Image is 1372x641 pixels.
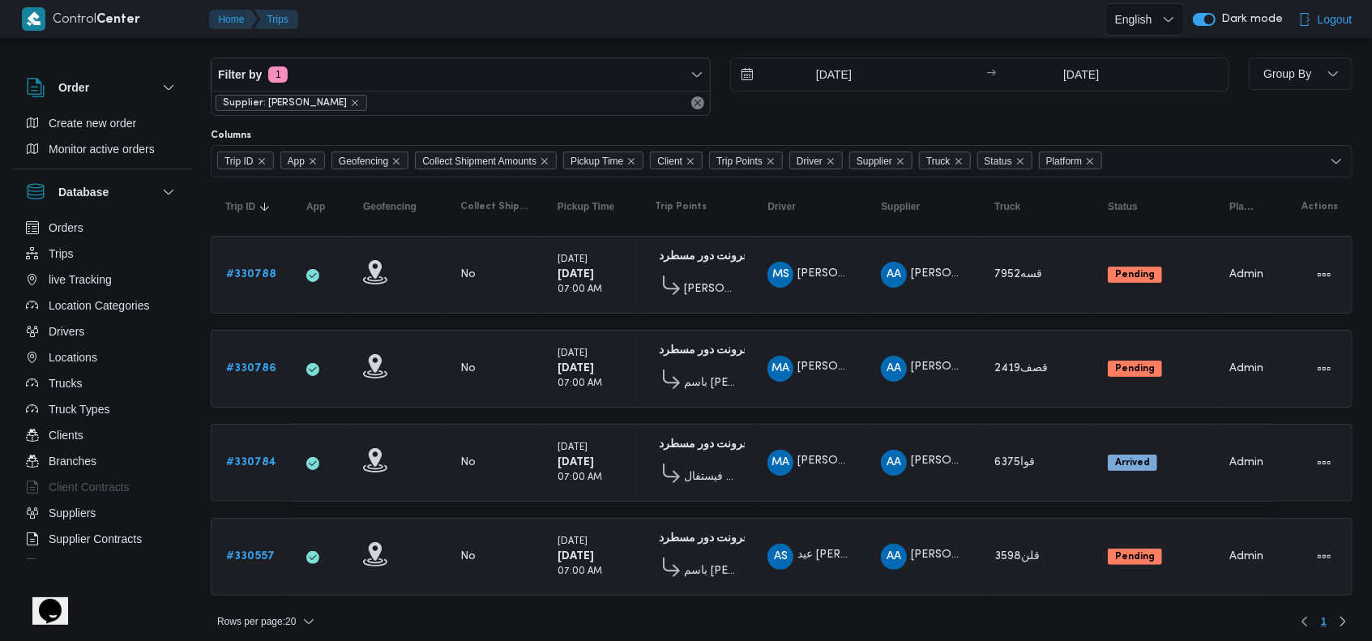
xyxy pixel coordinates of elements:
[558,567,602,576] small: 07:00 AM
[797,550,1004,561] span: عيد [PERSON_NAME] [PERSON_NAME]
[1223,194,1263,220] button: Platform
[19,267,185,293] button: live Tracking
[977,152,1032,169] span: Status
[209,10,258,29] button: Home
[226,551,275,562] b: # 330557
[1333,612,1353,631] button: Next page
[558,551,594,562] b: [DATE]
[659,251,749,262] b: فرونت دور مسطرد
[254,10,298,29] button: Trips
[881,262,907,288] div: Abadaliqadr Aadl Abadaliqadr Alhusaini
[911,456,1003,467] span: [PERSON_NAME]
[659,345,749,356] b: فرونت دور مسطرد
[988,194,1085,220] button: Truck
[357,194,438,220] button: Geofencing
[280,152,325,169] span: App
[1216,13,1284,26] span: Dark mode
[217,152,274,169] span: Trip ID
[954,156,964,166] button: Remove Truck from selection in this group
[659,533,749,544] b: فرونت دور مسطرد
[684,280,738,299] span: [PERSON_NAME] الجديدة
[460,361,476,376] div: No
[49,503,96,523] span: Suppliers
[19,110,185,136] button: Create new order
[551,194,632,220] button: Pickup Time
[460,267,476,282] div: No
[1330,155,1343,168] button: Open list of options
[26,78,178,97] button: Order
[1115,458,1150,468] b: Arrived
[911,550,1003,561] span: [PERSON_NAME]
[659,439,749,450] b: فرونت دور مسطرد
[223,96,347,110] span: Supplier: [PERSON_NAME]
[881,200,920,213] span: Supplier
[331,152,408,169] span: Geofencing
[1115,270,1155,280] b: Pending
[1263,67,1311,80] span: Group By
[226,547,275,566] a: #330557
[887,262,901,288] span: AA
[224,152,254,170] span: Trip ID
[558,443,588,452] small: [DATE]
[1108,455,1157,471] span: Arrived
[688,93,707,113] button: Remove
[19,136,185,162] button: Monitor active orders
[49,270,112,289] span: live Tracking
[1295,612,1314,631] button: Previous page
[571,152,623,170] span: Pickup Time
[684,374,738,393] span: باسم [PERSON_NAME]
[881,450,907,476] div: Abadaliqadr Aadl Abadaliqadr Alhusaini
[655,200,707,213] span: Trip Points
[650,152,703,169] span: Client
[887,450,901,476] span: AA
[1115,364,1155,374] b: Pending
[874,194,972,220] button: Supplier
[985,152,1012,170] span: Status
[1108,361,1162,377] span: Pending
[49,555,89,575] span: Devices
[558,269,594,280] b: [DATE]
[994,269,1042,280] span: قسه7952
[1108,549,1162,565] span: Pending
[626,156,636,166] button: Remove Pickup Time from selection in this group
[563,152,643,169] span: Pickup Time
[986,69,996,80] div: →
[1085,156,1095,166] button: Remove Platform from selection in this group
[767,200,796,213] span: Driver
[709,152,783,169] span: Trip Points
[460,200,528,213] span: Collect Shipment Amounts
[19,396,185,422] button: Truck Types
[226,457,276,468] b: # 330784
[767,356,793,382] div: Muhammad Aizat Alsaid Bioma Jmuaah
[881,544,907,570] div: Abadaliqadr Aadl Abadaliqadr Alhusaini
[19,215,185,241] button: Orders
[558,537,588,546] small: [DATE]
[49,400,109,419] span: Truck Types
[1311,356,1337,382] button: Actions
[19,526,185,552] button: Supplier Contracts
[887,544,901,570] span: AA
[771,356,789,382] span: MA
[49,477,130,497] span: Client Contracts
[49,322,84,341] span: Drivers
[19,370,185,396] button: Trucks
[19,500,185,526] button: Suppliers
[919,152,971,169] span: Truck
[226,359,276,378] a: #330786
[772,262,789,288] span: MS
[49,244,74,263] span: Trips
[49,374,82,393] span: Trucks
[911,268,1003,279] span: [PERSON_NAME]
[686,156,695,166] button: Remove Client from selection in this group
[826,156,836,166] button: Remove Driver from selection in this group
[19,552,185,578] button: Devices
[268,66,288,83] span: 1 active filters
[558,363,594,374] b: [DATE]
[558,349,588,358] small: [DATE]
[300,194,340,220] button: App
[226,265,276,284] a: #330788
[217,612,296,631] span: Rows per page : 20
[1001,58,1162,91] input: Press the down key to open a popover containing a calendar.
[1229,363,1263,374] span: Admin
